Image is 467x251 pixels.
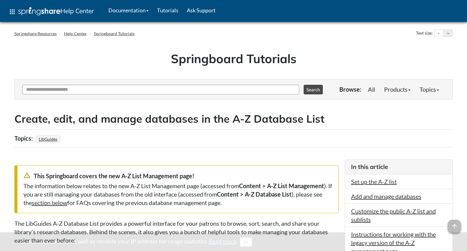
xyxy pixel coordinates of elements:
a: Add and manage databases [351,193,421,200]
a: Springshare Resources [14,31,57,36]
h3: In this article [351,163,447,171]
h1: Springboard Tutorials [19,50,448,67]
div: This site uses cookies as well as records your IP address for usage statistics. [8,237,459,246]
a: Tutorials [153,3,183,18]
a: Documentation [104,3,153,18]
a: Products [380,83,415,95]
div: The information below relates to the new A-Z List Management page (accessed from ). If you are st... [23,182,332,207]
a: Springboard Tutorials [94,31,135,36]
button: Decrease text size [434,30,443,37]
strong: Content > A-Z List Management [239,182,324,189]
a: Set up the A-Z list [351,178,397,185]
p: Browse: [339,85,361,93]
a: LibGuides [38,135,58,143]
p: The LibGuides A-Z Database List provides a powerful interface for your patrons to browse, sort, s... [14,219,339,244]
div: This Springboard covers the new A-Z List Management page! [23,172,332,180]
button: Search [304,85,323,94]
h2: Create, edit, and manage databases in the A-Z Database List [14,112,453,126]
a: Topics [415,83,444,95]
a: Ask Support [183,3,220,18]
a: All [363,83,380,95]
span: apps [9,8,16,15]
strong: Content > A-Z Database List [217,191,292,198]
img: Springshare [18,7,60,15]
div: Topics: [14,133,34,144]
a: Customize the public A-Z list and sublists [351,207,436,223]
div: Text size: [415,29,434,37]
a: Help Center [64,31,87,36]
a: section below [32,199,67,206]
button: Increase text size [444,30,453,37]
span: warning_amber [23,172,31,179]
a: apps Help Center [5,3,98,21]
a: arrow_upward [448,220,461,228]
span: arrow_upward [448,220,461,233]
span: Help Center [60,7,94,15]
